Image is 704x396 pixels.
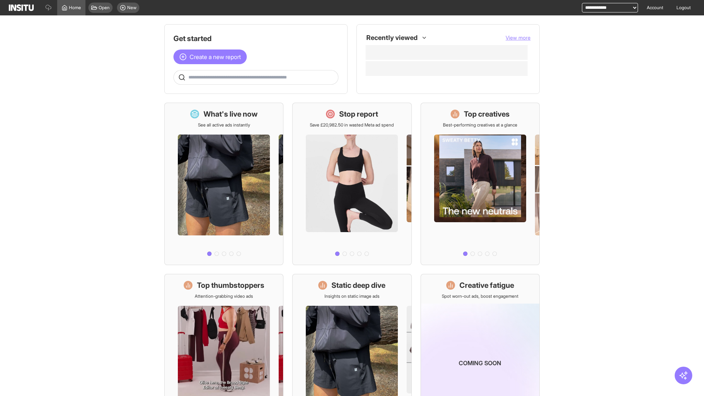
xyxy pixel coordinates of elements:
h1: Static deep dive [331,280,385,290]
h1: Top thumbstoppers [197,280,264,290]
a: Stop reportSave £20,982.50 in wasted Meta ad spend [292,103,411,265]
span: Open [99,5,110,11]
a: Top creativesBest-performing creatives at a glance [421,103,540,265]
button: Create a new report [173,49,247,64]
h1: Stop report [339,109,378,119]
a: What's live nowSee all active ads instantly [164,103,283,265]
img: Logo [9,4,34,11]
h1: Get started [173,33,338,44]
span: New [127,5,136,11]
span: Create a new report [190,52,241,61]
p: See all active ads instantly [198,122,250,128]
p: Attention-grabbing video ads [195,293,253,299]
h1: Top creatives [464,109,510,119]
p: Best-performing creatives at a glance [443,122,517,128]
button: View more [506,34,531,41]
p: Insights on static image ads [324,293,379,299]
h1: What's live now [203,109,258,119]
span: Home [69,5,81,11]
p: Save £20,982.50 in wasted Meta ad spend [310,122,394,128]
